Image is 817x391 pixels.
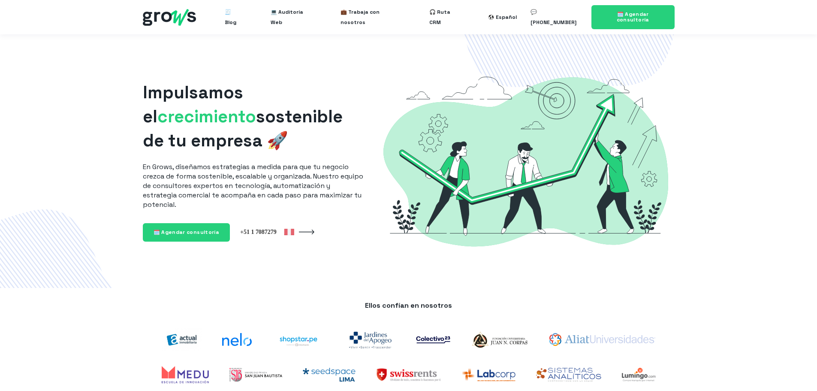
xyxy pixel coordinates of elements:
[774,350,817,391] iframe: Chat Widget
[345,327,395,352] img: jardines-del-apogeo
[376,368,441,382] img: SwissRents
[143,9,196,26] img: grows - hubspot
[377,62,675,261] img: Grows-Growth-Marketing-Hacking-Hubspot
[496,12,517,22] div: Español
[272,330,325,349] img: shoptarpe
[416,336,450,343] img: co23
[225,3,243,31] a: 🧾 Blog
[341,3,402,31] a: 💼 Trabaja con nosotros
[536,368,601,382] img: Sistemas analíticos
[157,106,256,127] span: crecimiento
[303,368,356,382] img: Seedspace Lima
[591,5,675,29] a: 🗓️ Agendar consultoría
[617,11,649,23] span: 🗓️ Agendar consultoría
[461,368,516,382] img: Labcorp
[549,333,655,346] img: aliat-universidades
[240,228,294,236] img: Grows Perú
[143,223,230,242] a: 🗓️ Agendar consultoría
[143,162,363,209] p: En Grows, diseñamos estrategias a medida para que tu negocio crezca de forma sostenible, escalabl...
[429,3,461,31] a: 🎧 Ruta CRM
[622,368,656,382] img: Lumingo
[143,81,363,153] h1: Impulsamos el sostenible de tu empresa 🚀
[271,3,313,31] a: 💻 Auditoría Web
[151,301,666,310] p: Ellos confían en nosotros
[154,229,220,236] span: 🗓️ Agendar consultoría
[531,3,581,31] a: 💬 [PHONE_NUMBER]
[162,328,202,351] img: actual-inmobiliaria
[222,333,252,346] img: nelo
[471,330,529,349] img: logo-Corpas
[162,366,209,383] img: Medu Academy
[229,368,283,382] img: UPSJB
